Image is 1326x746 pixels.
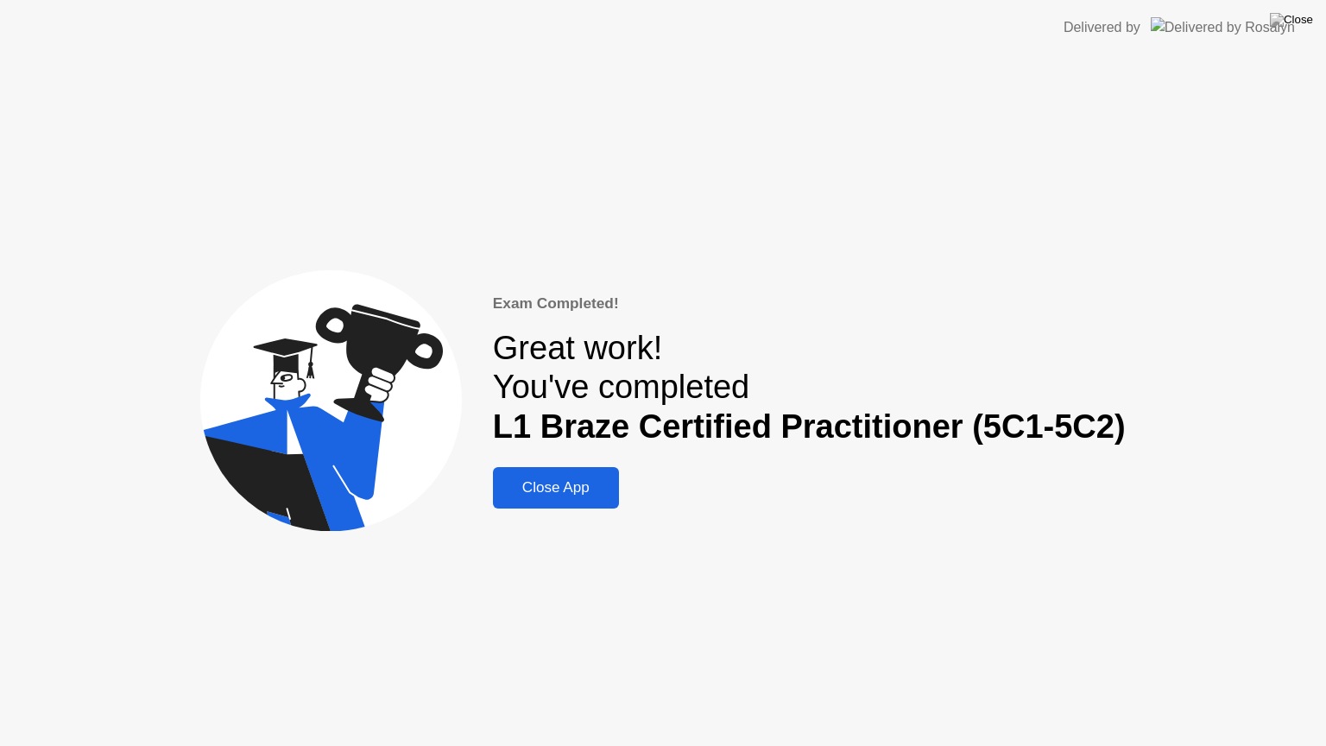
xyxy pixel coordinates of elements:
div: Delivered by [1064,17,1140,38]
div: Close App [498,479,614,496]
img: Delivered by Rosalyn [1151,17,1295,37]
div: Great work! You've completed [493,329,1126,447]
b: L1 Braze Certified Practitioner (5C1-5C2) [493,408,1126,445]
div: Exam Completed! [493,293,1126,315]
button: Close App [493,467,619,509]
img: Close [1270,13,1313,27]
